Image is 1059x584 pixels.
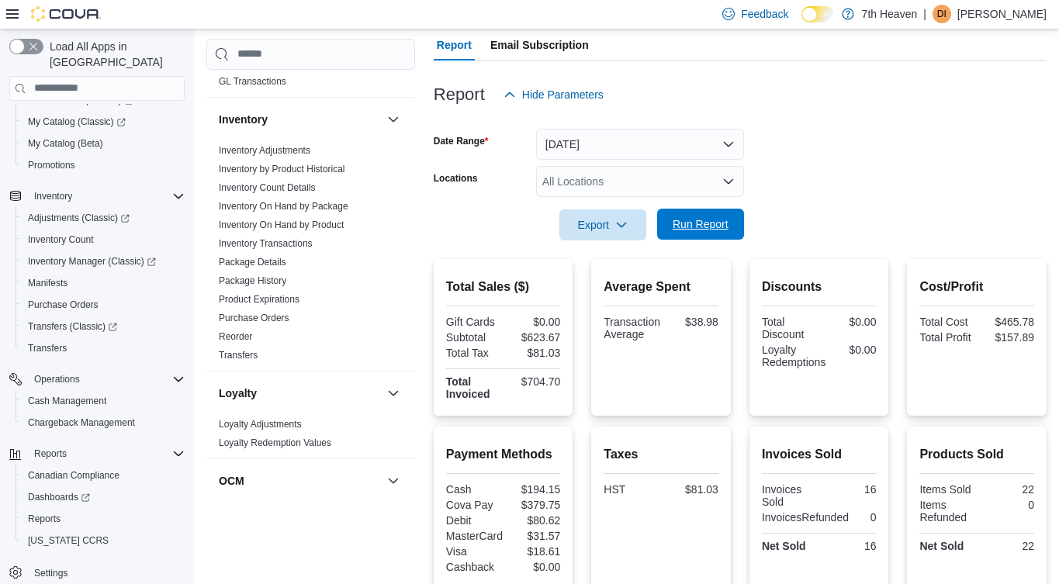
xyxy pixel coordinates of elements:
div: Finance [206,54,415,97]
a: Transfers [22,339,73,358]
div: Loyalty Redemptions [762,344,826,368]
span: Product Expirations [219,293,299,306]
div: OCM [206,503,415,527]
h2: Products Sold [919,445,1034,464]
div: 0 [855,511,876,524]
span: Run Report [673,216,728,232]
span: Dashboards [28,491,90,503]
button: Reports [16,508,191,530]
h2: Invoices Sold [762,445,877,464]
h2: Cost/Profit [919,278,1034,296]
span: Adjustments (Classic) [28,212,130,224]
div: Invoices Sold [762,483,816,508]
div: Total Discount [762,316,816,340]
a: Cash Management [22,392,112,410]
button: Inventory [28,187,78,206]
span: Inventory Count Details [219,181,316,194]
span: Washington CCRS [22,531,185,550]
a: Reports [22,510,67,528]
div: Cashback [446,561,500,573]
span: Load All Apps in [GEOGRAPHIC_DATA] [43,39,185,70]
div: $704.70 [507,375,561,388]
span: My Catalog (Beta) [22,134,185,153]
span: Cash Management [22,392,185,410]
span: Inventory Count [28,233,94,246]
span: Loyalty Adjustments [219,418,302,430]
span: Reports [28,513,61,525]
span: Canadian Compliance [22,466,185,485]
a: Transfers [219,350,258,361]
div: 16 [822,540,877,552]
a: Inventory On Hand by Product [219,219,344,230]
div: $379.75 [507,499,561,511]
span: Report [437,29,472,60]
div: Demetri Ioannides [933,5,951,23]
span: Inventory Manager (Classic) [22,252,185,271]
a: My Catalog (Beta) [22,134,109,153]
div: Items Refunded [919,499,974,524]
label: Locations [434,172,478,185]
p: 7th Heaven [862,5,918,23]
button: Inventory [384,110,403,129]
strong: Net Sold [919,540,964,552]
label: Date Range [434,135,489,147]
button: Promotions [16,154,191,176]
div: Cash [446,483,500,496]
span: Package Details [219,256,286,268]
div: Total Tax [446,347,500,359]
div: $194.15 [507,483,561,496]
button: Inventory Count [16,229,191,251]
a: Dashboards [22,488,96,506]
a: Loyalty Redemption Values [219,437,331,448]
span: Chargeback Management [22,413,185,432]
span: Inventory [34,190,72,202]
h2: Discounts [762,278,877,296]
button: Purchase Orders [16,294,191,316]
button: My Catalog (Beta) [16,133,191,154]
div: 22 [980,540,1034,552]
h2: Total Sales ($) [446,278,561,296]
span: Reorder [219,330,252,343]
div: $0.00 [507,316,561,328]
div: 0 [980,499,1034,511]
a: My Catalog (Classic) [16,111,191,133]
div: Debit [446,514,500,527]
div: InvoicesRefunded [762,511,849,524]
a: Purchase Orders [22,295,105,314]
input: Dark Mode [801,6,834,22]
span: Inventory Adjustments [219,144,310,157]
button: [DATE] [536,129,744,160]
span: Inventory On Hand by Package [219,200,348,213]
a: Inventory Adjustments [219,145,310,156]
h3: OCM [219,473,244,489]
div: $31.57 [509,530,560,542]
p: [PERSON_NAME] [957,5,1047,23]
div: $81.03 [664,483,718,496]
span: Inventory On Hand by Product [219,219,344,231]
button: Run Report [657,209,744,240]
span: Email Subscription [490,29,589,60]
span: Canadian Compliance [28,469,119,482]
span: Settings [34,567,67,579]
a: Purchase Orders [219,313,289,323]
span: Reports [22,510,185,528]
span: Manifests [28,277,67,289]
a: Reorder [219,331,252,342]
span: Transfers [28,342,67,354]
a: Inventory Count [22,230,100,249]
div: $0.00 [832,344,876,356]
span: Cash Management [28,395,106,407]
div: Subtotal [446,331,500,344]
button: Operations [3,368,191,390]
span: Manifests [22,274,185,292]
a: My Catalog (Classic) [22,112,132,131]
a: Inventory On Hand by Package [219,201,348,212]
button: Settings [3,561,191,583]
span: Inventory Count [22,230,185,249]
a: Inventory Transactions [219,238,313,249]
button: OCM [219,473,381,489]
h3: Loyalty [219,385,257,401]
div: Loyalty [206,415,415,458]
span: My Catalog (Classic) [22,112,185,131]
div: 22 [980,483,1034,496]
